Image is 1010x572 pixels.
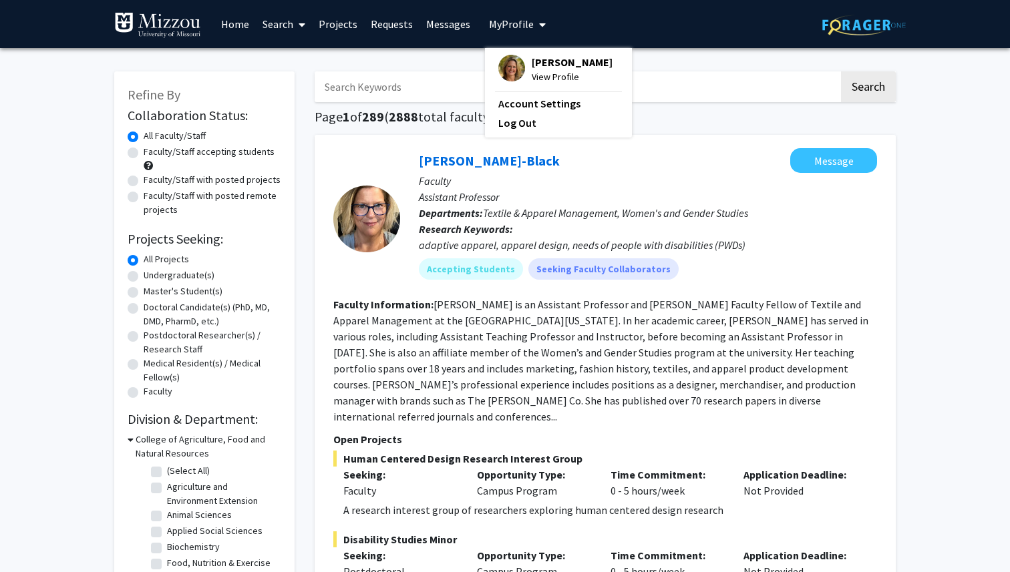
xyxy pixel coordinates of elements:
h2: Collaboration Status: [128,107,281,123]
p: Assistant Professor [419,189,877,205]
label: Biochemistry [167,540,220,554]
p: A research interest group of researchers exploring human centered design research [343,502,877,518]
div: Faculty [343,483,457,499]
label: Doctoral Candidate(s) (PhD, MD, DMD, PharmD, etc.) [144,300,281,328]
span: Disability Studies Minor [333,531,877,547]
p: Seeking: [343,547,457,563]
h2: Projects Seeking: [128,231,281,247]
label: Medical Resident(s) / Medical Fellow(s) [144,356,281,384]
span: 2888 [389,108,418,125]
mat-chip: Accepting Students [419,258,523,280]
label: Animal Sciences [167,508,232,522]
p: Faculty [419,173,877,189]
a: Home [214,1,256,47]
img: Profile Picture [498,55,525,81]
button: Search [841,71,896,102]
img: ForagerOne Logo [822,15,906,35]
p: Opportunity Type: [477,547,591,563]
label: Faculty [144,384,172,398]
h3: College of Agriculture, Food and Natural Resources [136,433,281,461]
label: Undergraduate(s) [144,268,214,282]
div: adaptive apparel, apparel design, needs of people with disabilities (PWDs) [419,237,877,253]
span: View Profile [532,69,613,84]
img: University of Missouri Logo [114,12,201,39]
span: 289 [362,108,384,125]
a: Messages [419,1,477,47]
div: Campus Program [467,467,601,499]
h2: Division & Department: [128,411,281,427]
p: Open Projects [333,431,877,447]
p: Application Deadline: [743,467,857,483]
span: Textile & Apparel Management, Women's and Gender Studies [483,206,748,220]
div: Profile Picture[PERSON_NAME]View Profile [498,55,613,84]
label: All Faculty/Staff [144,129,206,143]
button: Message Kerri McBee-Black [790,148,877,173]
span: Refine By [128,86,180,103]
span: [PERSON_NAME] [532,55,613,69]
a: Search [256,1,312,47]
label: Postdoctoral Researcher(s) / Research Staff [144,328,281,356]
h1: Page of ( total faculty/staff results) [315,109,896,125]
div: 0 - 5 hours/week [601,467,734,499]
label: Faculty/Staff with posted remote projects [144,189,281,217]
b: Departments: [419,206,483,220]
p: Seeking: [343,467,457,483]
label: Master's Student(s) [144,284,222,298]
label: (Select All) [167,464,210,478]
label: Faculty/Staff with posted projects [144,173,281,187]
label: All Projects [144,252,189,266]
a: Requests [364,1,419,47]
div: Not Provided [733,467,867,499]
input: Search Keywords [315,71,839,102]
label: Agriculture and Environment Extension [167,480,278,508]
p: Application Deadline: [743,547,857,563]
span: 1 [343,108,350,125]
mat-chip: Seeking Faculty Collaborators [528,258,679,280]
a: Log Out [498,115,619,131]
span: My Profile [489,17,534,31]
p: Opportunity Type: [477,467,591,483]
fg-read-more: [PERSON_NAME] is an Assistant Professor and [PERSON_NAME] Faculty Fellow of Textile and Apparel M... [333,298,868,423]
iframe: Chat [10,512,57,562]
a: Account Settings [498,95,619,111]
a: Projects [312,1,364,47]
b: Research Keywords: [419,222,513,236]
p: Time Commitment: [611,547,724,563]
a: [PERSON_NAME]-Black [419,152,560,169]
span: Human Centered Design Research Interest Group [333,451,877,467]
label: Faculty/Staff accepting students [144,145,275,159]
label: Applied Social Sciences [167,524,263,538]
p: Time Commitment: [611,467,724,483]
b: Faculty Information: [333,298,434,311]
